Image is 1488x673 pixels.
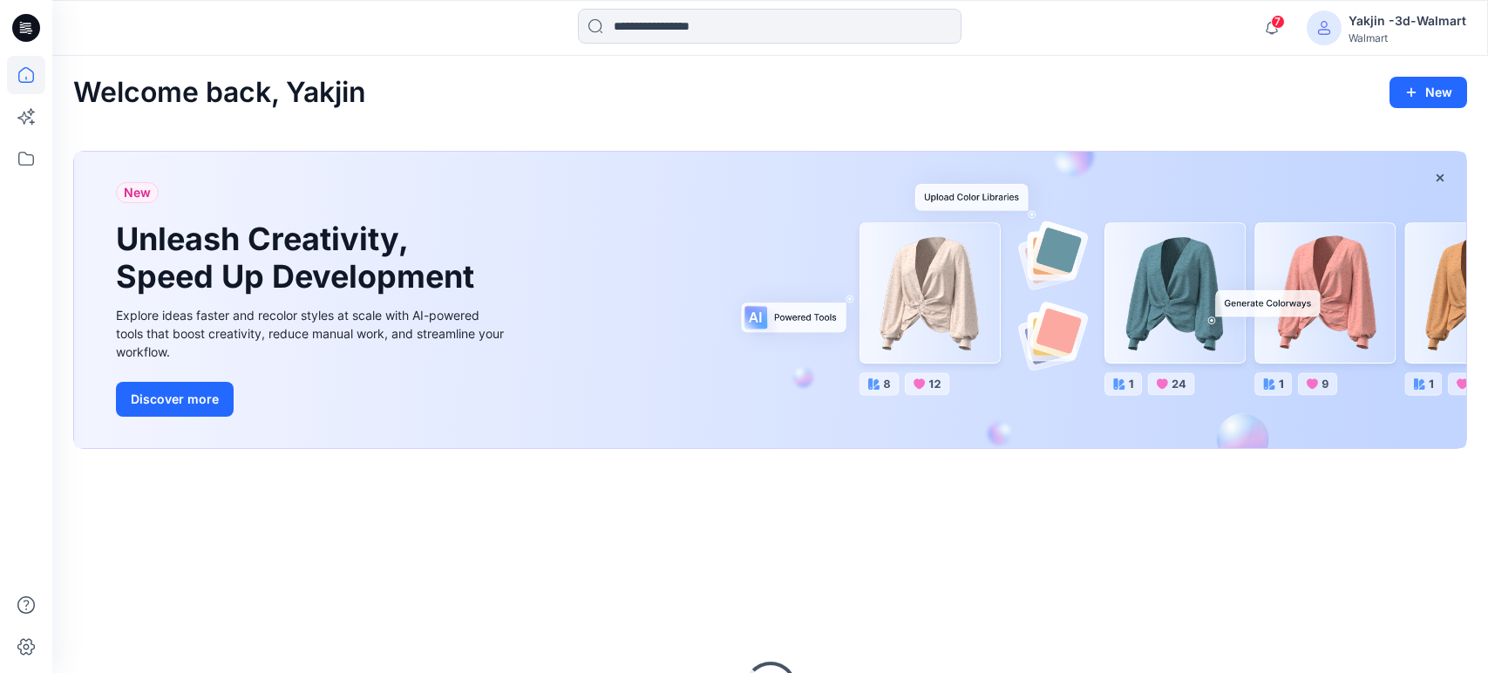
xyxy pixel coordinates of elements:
[116,382,508,417] a: Discover more
[1271,15,1285,29] span: 7
[116,221,482,296] h1: Unleash Creativity, Speed Up Development
[1349,31,1466,44] div: Walmart
[1389,77,1467,108] button: New
[1349,10,1466,31] div: Yakjin -3d-Walmart
[1317,21,1331,35] svg: avatar
[73,77,366,109] h2: Welcome back, Yakjin
[116,306,508,361] div: Explore ideas faster and recolor styles at scale with AI-powered tools that boost creativity, red...
[116,382,234,417] button: Discover more
[124,182,151,203] span: New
